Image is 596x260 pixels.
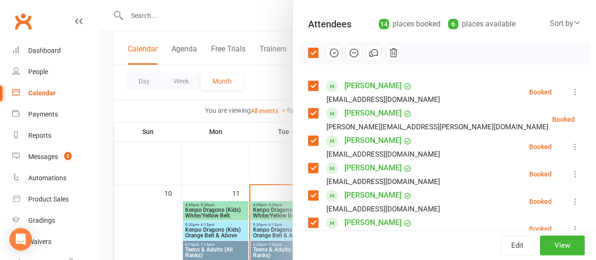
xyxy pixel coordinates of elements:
div: Automations [28,174,66,182]
div: [EMAIL_ADDRESS][DOMAIN_NAME] [327,203,440,215]
a: [PERSON_NAME] [344,78,401,93]
a: Dashboard [12,40,99,61]
a: [PERSON_NAME] [344,160,401,176]
a: Payments [12,104,99,125]
div: Reports [28,132,51,139]
div: Booked [529,143,552,150]
a: [PERSON_NAME] [344,133,401,148]
a: Messages 2 [12,146,99,168]
a: Clubworx [11,9,35,33]
div: Dashboard [28,47,61,54]
a: [PERSON_NAME] [344,215,401,230]
div: People [28,68,48,75]
div: [PERSON_NAME][EMAIL_ADDRESS][PERSON_NAME][DOMAIN_NAME] [327,121,548,133]
div: 6 [448,19,458,29]
a: [PERSON_NAME] [344,188,401,203]
button: Edit [500,235,534,255]
div: Sort by [550,17,581,30]
div: Calendar [28,89,56,97]
div: Messages [28,153,58,160]
button: View [540,235,585,255]
a: Waivers [12,231,99,252]
div: Payments [28,110,58,118]
div: places booked [379,17,441,31]
a: [PERSON_NAME] [344,106,401,121]
div: Booked [529,198,552,205]
a: Product Sales [12,189,99,210]
a: Reports [12,125,99,146]
div: 14 [379,19,389,29]
div: Booked [529,171,552,177]
div: [EMAIL_ADDRESS][DOMAIN_NAME] [327,176,440,188]
div: places available [448,17,515,31]
a: Gradings [12,210,99,231]
div: [EMAIL_ADDRESS][DOMAIN_NAME] [327,148,440,160]
div: Booked [529,89,552,95]
a: Automations [12,168,99,189]
div: Product Sales [28,195,69,203]
div: Open Intercom Messenger [9,228,32,251]
div: [EMAIL_ADDRESS][DOMAIN_NAME] [327,93,440,106]
a: People [12,61,99,83]
a: Calendar [12,83,99,104]
span: 2 [64,152,72,160]
div: Booked [529,226,552,232]
div: Waivers [28,238,51,245]
div: Gradings [28,217,55,224]
div: Attendees [308,17,351,31]
div: Booked [552,116,575,123]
